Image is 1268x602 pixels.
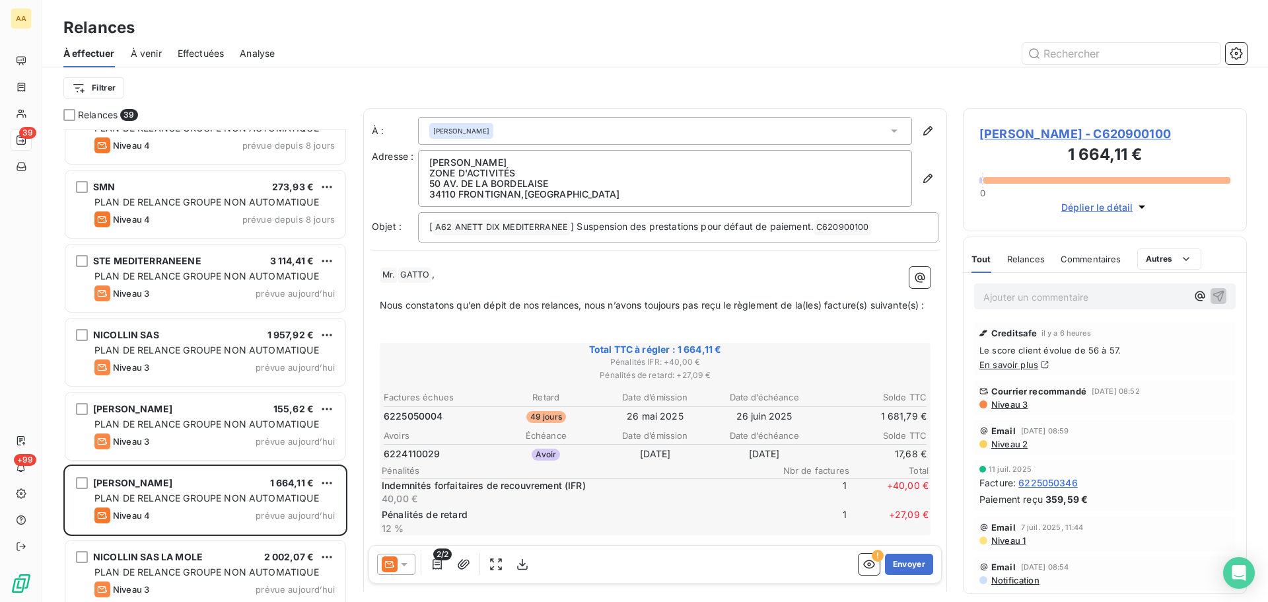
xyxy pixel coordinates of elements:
span: Niveau 3 [990,399,1028,410]
p: ZONE D'ACTIVITÉS [429,168,901,178]
span: ] Suspension des prestations pour défaut de paiement. [571,221,814,232]
span: 49 jours [526,411,566,423]
span: Mr. [380,268,397,283]
span: Niveau 3 [113,288,149,299]
span: Relances [78,108,118,122]
span: 155,62 € [273,403,314,414]
span: 1 [767,479,847,506]
span: Creditsafe [991,328,1038,338]
span: SMN [93,181,115,192]
span: [PERSON_NAME] - C620900100 [979,125,1230,143]
p: 12 % [382,522,765,535]
td: 1 681,79 € [820,409,927,424]
span: +99 [14,454,36,466]
span: Niveau 1 [990,535,1026,546]
span: 273,93 € [272,181,314,192]
span: 1 957,92 € [267,329,314,340]
th: Solde TTC [820,429,927,443]
span: 3 114,41 € [270,255,314,266]
span: Total [849,465,929,476]
button: Autres [1137,248,1201,270]
span: Tout [971,254,991,264]
span: Email [991,562,1016,572]
img: Logo LeanPay [11,573,32,594]
span: Niveau 2 [990,439,1028,449]
span: Nous constatons qu’en dépit de nos relances, nous n’avons toujours pas reçu le règlement de la(le... [380,299,925,311]
span: 1 664,11 € [270,477,314,488]
td: [DATE] [711,447,818,461]
span: NICOLLIN SAS [93,329,159,340]
span: 6225050346 [1018,476,1078,490]
span: prévue depuis 8 jours [242,140,335,151]
h3: 1 664,11 € [979,143,1230,169]
span: PLAN DE RELANCE GROUPE NON AUTOMATIQUE [94,196,319,207]
span: 1 [767,508,847,535]
span: Email [991,522,1016,533]
span: Facture : [979,476,1016,490]
span: [PERSON_NAME] [93,477,172,488]
span: Objet : [372,221,402,232]
th: Solde TTC [820,391,927,404]
span: il y a 6 heures [1041,329,1091,337]
span: Email [991,426,1016,436]
span: Niveau 3 [113,436,149,447]
h3: Relances [63,16,135,40]
p: Indemnités forfaitaires de recouvrement (IFR) [382,479,765,492]
span: Pénalités de retard : + 27,09 € [382,369,929,381]
span: PLAN DE RELANCE GROUPE NON AUTOMATIQUE [94,566,319,578]
span: prévue aujourd’hui [256,436,335,447]
button: Filtrer [63,77,124,98]
td: 6224110029 [383,447,491,461]
span: 7 juil. 2025, 11:44 [1021,523,1084,531]
span: Pénalités IFR : + 40,00 € [382,356,929,368]
p: [PERSON_NAME] [429,157,901,168]
th: Date d’échéance [711,391,818,404]
span: 2 002,07 € [264,551,314,562]
span: C620900100 [814,220,871,235]
span: prévue aujourd’hui [256,362,335,373]
span: [DATE] 08:54 [1021,563,1069,571]
th: Date d’échéance [711,429,818,443]
span: Pénalités [382,465,770,476]
span: PLAN DE RELANCE GROUPE NON AUTOMATIQUE [94,492,319,504]
span: 2/2 [433,548,452,560]
span: Le score client évolue de 56 à 57. [979,345,1230,356]
p: Pénalités de retard [382,508,765,521]
th: Date d’émission [601,391,709,404]
th: Échéance [492,429,600,443]
span: Niveau 4 [113,510,150,521]
span: Effectuées [178,47,225,60]
span: Analyse [240,47,275,60]
span: PLAN DE RELANCE GROUPE NON AUTOMATIQUE [94,344,319,356]
button: Déplier le détail [1057,200,1153,215]
td: 26 juin 2025 [711,409,818,424]
p: 50 AV. DE LA BORDELAISE [429,178,901,189]
span: 11 juil. 2025 [989,465,1032,473]
div: AA [11,8,32,29]
td: 26 mai 2025 [601,409,709,424]
span: A62 ANETT DIX MEDITERRANEE [433,220,570,235]
p: 40,00 € [382,492,765,506]
div: Open Intercom Messenger [1223,557,1255,589]
span: Déplier le détail [1061,200,1133,214]
span: PLAN DE RELANCE GROUPE NON AUTOMATIQUE [94,270,319,282]
span: 0 [980,188,985,198]
span: [ [429,221,433,232]
span: NICOLLIN SAS LA MOLE [93,551,203,562]
span: Avoir [532,449,560,461]
p: 34110 FRONTIGNAN , [GEOGRAPHIC_DATA] [429,189,901,200]
span: Niveau 3 [113,584,149,595]
span: À venir [131,47,162,60]
span: Courrier recommandé [991,386,1086,396]
span: Relances [1007,254,1045,264]
span: [PERSON_NAME] [93,403,172,414]
td: 17,68 € [820,447,927,461]
span: prévue depuis 8 jours [242,214,335,225]
span: Niveau 3 [113,362,149,373]
th: Factures échues [383,391,491,404]
span: Paiement reçu [979,492,1043,506]
span: 6225050004 [384,410,443,423]
span: [DATE] 08:59 [1021,427,1069,435]
span: STE MEDITERRANEENE [93,255,201,266]
span: prévue aujourd’hui [256,584,335,595]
